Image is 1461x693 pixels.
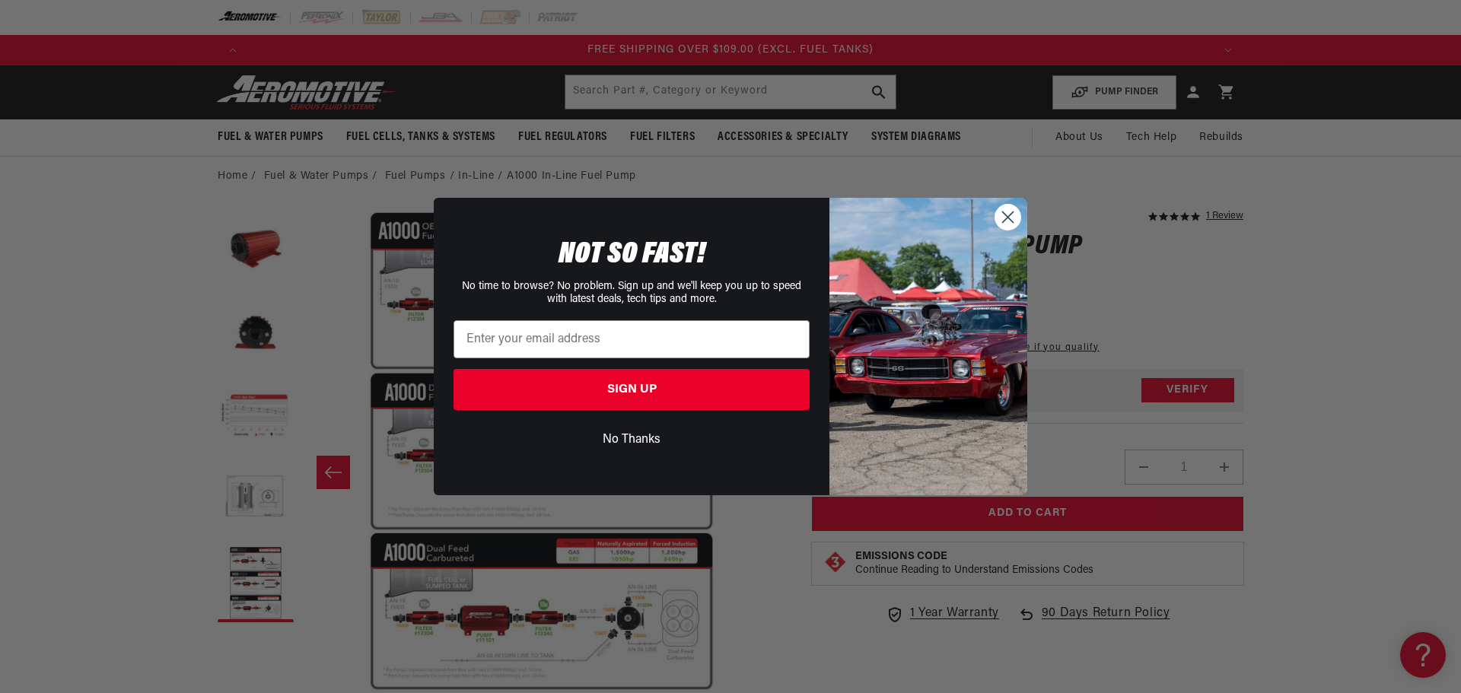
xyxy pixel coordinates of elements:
[829,198,1027,494] img: 85cdd541-2605-488b-b08c-a5ee7b438a35.jpeg
[462,281,801,305] span: No time to browse? No problem. Sign up and we'll keep you up to speed with latest deals, tech tip...
[454,369,810,410] button: SIGN UP
[454,320,810,358] input: Enter your email address
[559,240,705,270] span: NOT SO FAST!
[454,425,810,454] button: No Thanks
[995,204,1021,230] button: Close dialog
